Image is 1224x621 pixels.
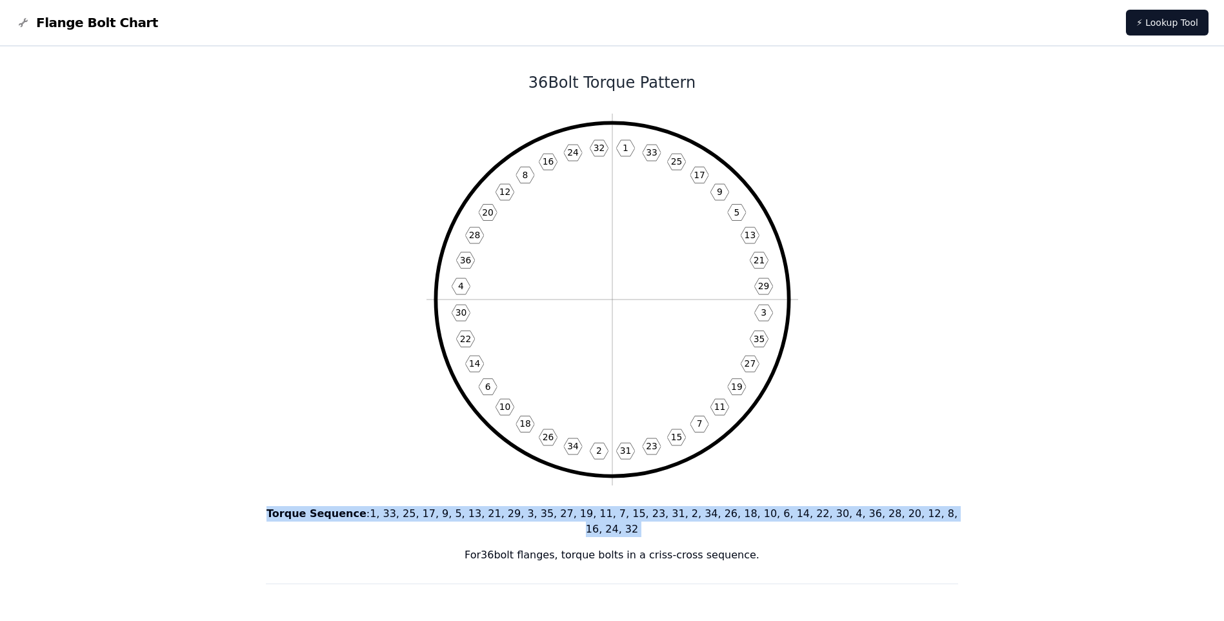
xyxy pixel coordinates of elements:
text: 16 [542,156,554,167]
h1: 36 Bolt Torque Pattern [266,72,959,93]
text: 21 [753,255,765,265]
text: 12 [499,187,510,197]
text: 15 [670,432,682,442]
text: 29 [757,281,769,291]
text: 9 [717,187,723,197]
text: 4 [458,281,464,291]
text: 8 [522,170,528,180]
text: 5 [734,207,739,218]
text: 1 [623,143,628,153]
text: 34 [567,441,579,451]
text: 14 [468,358,480,369]
text: 10 [499,402,510,412]
text: 11 [714,402,725,412]
text: 7 [696,418,702,429]
p: For 36 bolt flanges, torque bolts in a criss-cross sequence. [266,547,959,563]
text: 25 [670,156,682,167]
text: 30 [455,307,467,318]
text: 32 [593,143,605,153]
text: 27 [744,358,756,369]
text: 31 [619,445,631,456]
text: 6 [485,382,490,392]
span: Flange Bolt Chart [36,14,158,32]
text: 2 [596,445,602,456]
text: 17 [694,170,705,180]
a: Flange Bolt Chart LogoFlange Bolt Chart [15,14,158,32]
text: 33 [646,147,657,158]
text: 24 [567,147,579,158]
text: 18 [519,418,531,429]
text: 22 [459,334,471,344]
text: 19 [731,382,743,392]
text: 26 [542,432,554,442]
text: 23 [646,441,657,451]
p: : 1, 33, 25, 17, 9, 5, 13, 21, 29, 3, 35, 27, 19, 11, 7, 15, 23, 31, 2, 34, 26, 18, 10, 6, 14, 22... [266,506,959,537]
b: Torque Sequence [266,507,366,520]
text: 20 [482,207,494,218]
text: 28 [468,230,480,240]
img: Flange Bolt Chart Logo [15,15,31,30]
text: 13 [744,230,756,240]
text: 3 [761,307,767,318]
text: 36 [459,255,471,265]
text: 35 [753,334,765,344]
a: ⚡ Lookup Tool [1126,10,1209,36]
